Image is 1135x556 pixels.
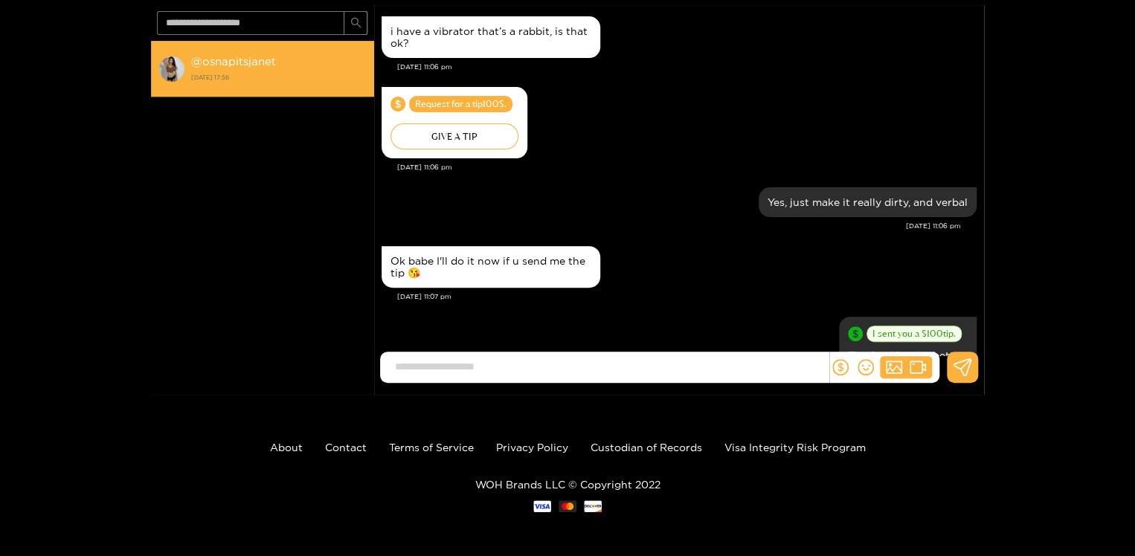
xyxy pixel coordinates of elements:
strong: [DATE] 17:56 [191,71,367,84]
div: Sep. 29, 11:06 pm [759,187,977,217]
div: [DATE] 11:06 pm [397,162,977,172]
strong: @ osnapitsjanet [191,55,276,68]
a: Terms of Service [389,442,474,453]
div: The freakier the better [848,349,968,361]
div: Ok babe I'll do it now if u send me the tip 😘 [390,255,591,279]
span: I sent you a $ 100 tip. [866,326,962,342]
div: Sep. 29, 11:07 pm [382,246,600,288]
div: [DATE] 11:06 pm [397,62,977,72]
button: picturevideo-camera [880,356,932,378]
div: Sep. 29, 11:06 pm [382,16,600,58]
span: dollar [832,359,849,375]
span: dollar-circle [390,97,405,111]
a: Privacy Policy [496,442,568,453]
span: search [350,17,361,30]
a: Visa Integrity Risk Program [724,442,866,453]
span: Request for a tip 100 $. [409,96,512,112]
span: smile [858,359,874,375]
div: GIVE A TIP [390,123,518,149]
div: Yes, just make it really dirty, and verbal [768,196,968,208]
div: [DATE] 11:06 pm [382,221,961,231]
div: [DATE] 11:07 pm [397,291,977,302]
button: dollar [829,356,852,378]
button: search [344,11,367,35]
span: picture [886,359,902,375]
img: conversation [158,56,185,83]
a: About [270,442,303,453]
a: Custodian of Records [591,442,702,453]
a: Contact [325,442,367,453]
div: i have a vibrator that’s a rabbit, is that ok? [390,25,591,49]
span: dollar-circle [848,326,863,341]
div: Sep. 29, 11:06 pm [382,87,527,158]
div: Sep. 29, 11:08 pm [839,317,977,370]
span: video-camera [910,359,926,375]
